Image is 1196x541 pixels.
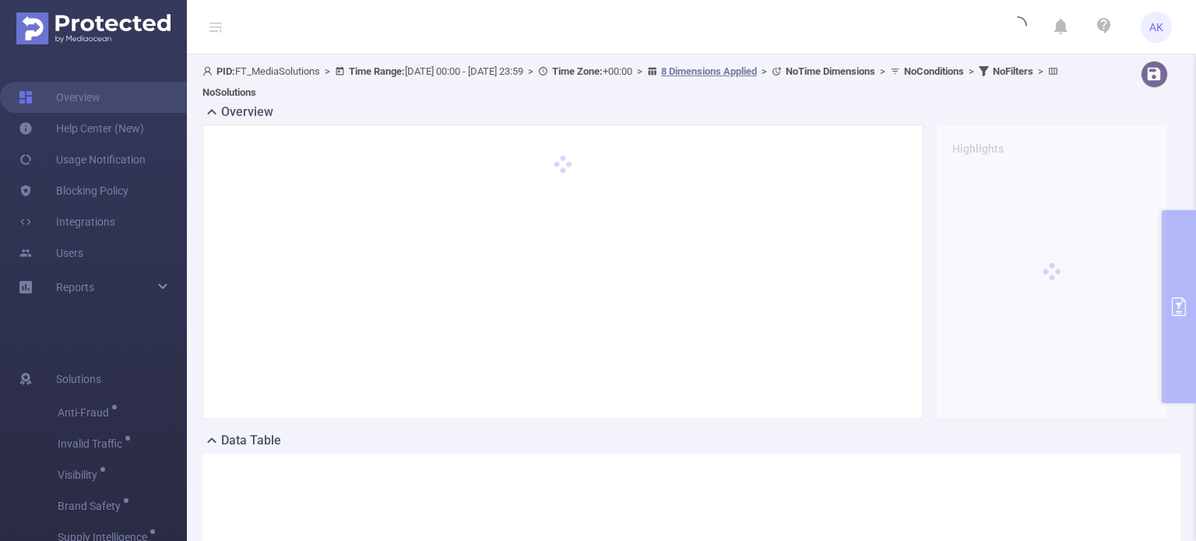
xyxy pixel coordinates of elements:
span: > [320,65,335,77]
a: Reports [56,272,94,303]
a: Blocking Policy [19,175,128,206]
span: > [964,65,979,77]
b: Time Range: [349,65,405,77]
a: Usage Notification [19,144,146,175]
span: AK [1149,12,1163,43]
span: Visibility [58,469,103,480]
b: Time Zone: [552,65,603,77]
u: 8 Dimensions Applied [661,65,757,77]
b: No Filters [993,65,1033,77]
a: Users [19,237,83,269]
a: Overview [19,82,100,113]
span: Solutions [56,364,101,395]
span: > [1033,65,1048,77]
span: Brand Safety [58,501,126,511]
i: icon: user [202,66,216,76]
span: > [632,65,647,77]
a: Help Center (New) [19,113,144,144]
span: > [523,65,538,77]
span: Reports [56,281,94,293]
i: icon: loading [1008,16,1027,38]
span: FT_MediaSolutions [DATE] 00:00 - [DATE] 23:59 +00:00 [202,65,1062,98]
a: Integrations [19,206,115,237]
h2: Data Table [221,431,281,450]
h2: Overview [221,103,273,121]
b: No Time Dimensions [786,65,875,77]
b: No Solutions [202,86,256,98]
span: > [757,65,772,77]
b: PID: [216,65,235,77]
span: Invalid Traffic [58,438,128,449]
img: Protected Media [16,12,171,44]
b: No Conditions [904,65,964,77]
span: > [875,65,890,77]
span: Anti-Fraud [58,407,114,418]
